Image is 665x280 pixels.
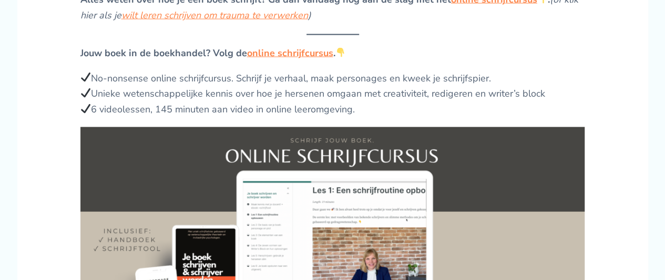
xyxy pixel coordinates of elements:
img: 👇 [336,48,345,57]
a: online schrijfcursus [247,47,333,59]
p: No-nonsense online schrijfcursus. Schrijf je verhaal, maak personages en kweek je schrijfspier. U... [80,71,585,118]
img: ✔️ [81,88,90,98]
img: ✔️ [81,72,90,82]
img: ✔️ [81,104,90,113]
strong: Jouw boek in de boekhandel? Volg de . [80,47,335,59]
a: wilt leren schrijven om trauma te verwerken [121,9,308,22]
